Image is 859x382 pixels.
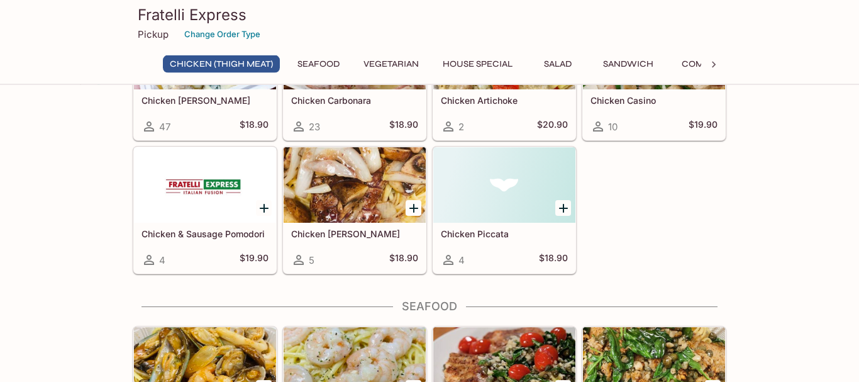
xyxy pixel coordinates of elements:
h5: Chicken Piccata [441,228,568,239]
h5: $18.90 [240,119,269,134]
button: Add Chicken Bruno [406,200,421,216]
div: Chicken Carbonara [284,14,426,89]
button: Sandwich [596,55,660,73]
button: Vegetarian [357,55,426,73]
span: 2 [458,121,464,133]
a: Chicken & Sausage Pomodori4$19.90 [133,147,277,274]
h5: Chicken Carbonara [291,95,418,106]
h5: Chicken & Sausage Pomodori [141,228,269,239]
span: 23 [309,121,320,133]
div: Chicken & Sausage Pomodori [134,147,276,223]
span: 4 [458,254,465,266]
h3: Fratelli Express [138,5,721,25]
span: 10 [608,121,618,133]
h4: Seafood [133,300,726,313]
button: House Special [436,55,519,73]
a: Chicken Piccata4$18.90 [433,147,576,274]
h5: Chicken [PERSON_NAME] [141,95,269,106]
h5: $19.90 [689,119,718,134]
h5: Chicken Casino [590,95,718,106]
h5: $18.90 [389,119,418,134]
button: Add Chicken & Sausage Pomodori [256,200,272,216]
div: Chicken Bruno [284,147,426,223]
button: Add Chicken Piccata [555,200,571,216]
span: 47 [159,121,170,133]
h5: Chicken [PERSON_NAME] [291,228,418,239]
button: Seafood [290,55,346,73]
h5: $20.90 [537,119,568,134]
button: Change Order Type [179,25,266,44]
div: Chicken Alfredo [134,14,276,89]
h5: $18.90 [539,252,568,267]
span: 5 [309,254,314,266]
div: Chicken Casino [583,14,725,89]
div: Chicken Artichoke [433,14,575,89]
button: Chicken (Thigh Meat) [163,55,280,73]
button: Salad [529,55,586,73]
button: Combo [670,55,727,73]
h5: Chicken Artichoke [441,95,568,106]
h5: $19.90 [240,252,269,267]
div: Chicken Piccata [433,147,575,223]
span: 4 [159,254,165,266]
h5: $18.90 [389,252,418,267]
p: Pickup [138,28,169,40]
a: Chicken [PERSON_NAME]5$18.90 [283,147,426,274]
